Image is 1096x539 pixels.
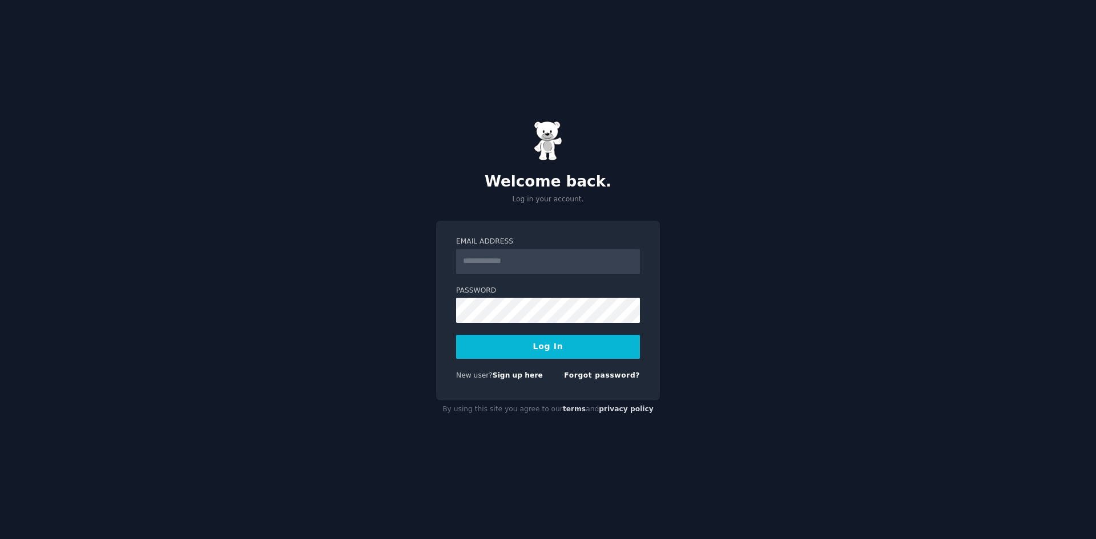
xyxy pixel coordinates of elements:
span: New user? [456,371,493,379]
a: terms [563,405,586,413]
p: Log in your account. [436,194,660,205]
a: Sign up here [493,371,543,379]
div: By using this site you agree to our and [436,400,660,419]
a: Forgot password? [564,371,640,379]
h2: Welcome back. [436,173,660,191]
img: Gummy Bear [534,121,562,161]
button: Log In [456,335,640,359]
a: privacy policy [599,405,654,413]
label: Email Address [456,237,640,247]
label: Password [456,286,640,296]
